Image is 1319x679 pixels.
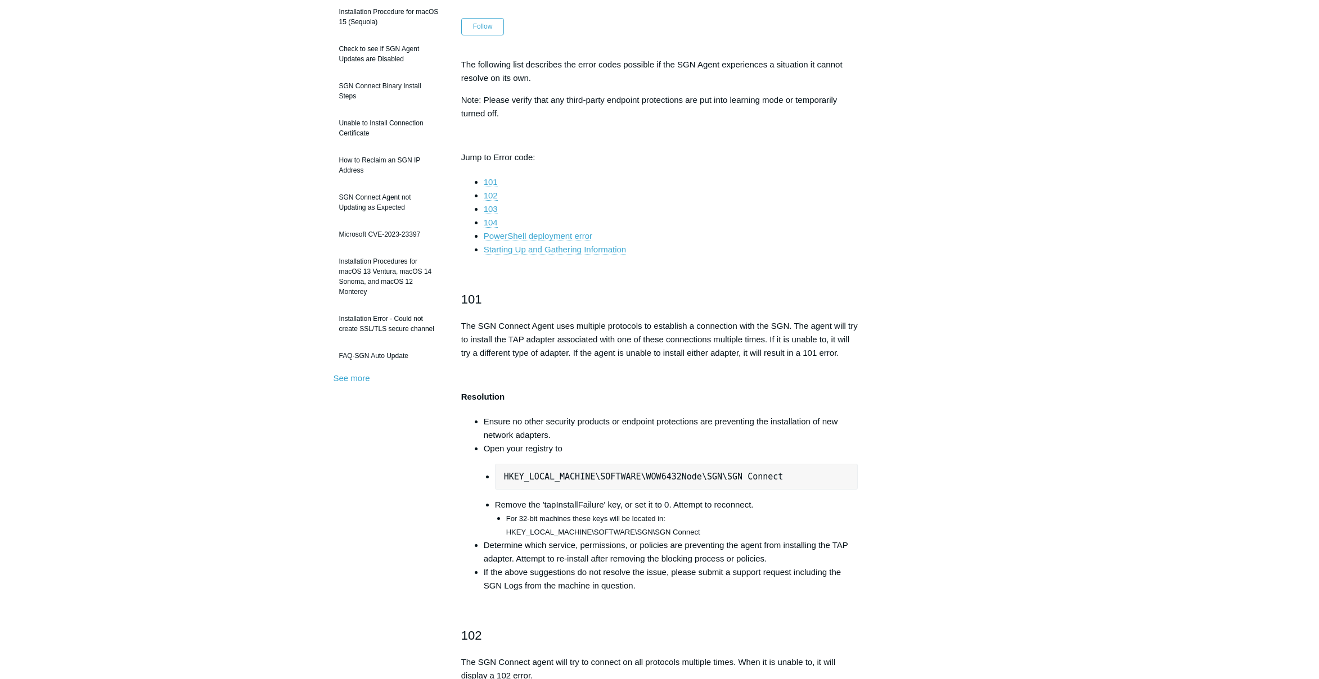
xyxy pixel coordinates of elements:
[334,187,444,218] a: SGN Connect Agent not Updating as Expected
[484,245,626,255] a: Starting Up and Gathering Information
[334,112,444,144] a: Unable to Install Connection Certificate
[495,498,858,538] li: Remove the 'tapInstallFailure' key, or set it to 0. Attempt to reconnect.
[484,538,858,565] li: Determine which service, permissions, or policies are preventing the agent from installing the TA...
[461,151,858,164] p: Jump to Error code:
[334,224,444,245] a: Microsoft CVE-2023-23397
[334,373,370,383] a: See more
[484,204,498,214] a: 103
[461,18,505,35] button: Follow Article
[334,150,444,181] a: How to Reclaim an SGN IP Address
[484,177,498,187] a: 101
[495,464,858,490] pre: HKEY_LOCAL_MACHINE\SOFTWARE\WOW6432Node\SGN\SGN Connect
[484,231,592,241] a: PowerShell deployment error
[506,514,700,536] span: For 32-bit machines these keys will be located in: HKEY_LOCAL_MACHINE\SOFTWARE\SGN\SGN Connect
[334,251,444,302] a: Installation Procedures for macOS 13 Ventura, macOS 14 Sonoma, and macOS 12 Monterey
[461,392,505,401] strong: Resolution
[484,565,858,592] li: If the above suggestions do not resolve the issue, please submit a support request including the ...
[484,218,498,228] a: 104
[461,289,858,309] h2: 101
[334,308,444,339] a: Installation Error - Could not create SSL/TLS secure channel
[334,75,444,107] a: SGN Connect Binary Install Steps
[461,319,858,360] p: The SGN Connect Agent uses multiple protocols to establish a connection with the SGN. The agent w...
[484,442,858,538] li: Open your registry to
[461,93,858,120] p: Note: Please verify that any third-party endpoint protections are put into learning mode or tempo...
[334,38,444,70] a: Check to see if SGN Agent Updates are Disabled
[484,191,498,201] a: 102
[461,626,858,645] h2: 102
[334,1,444,33] a: Installation Procedure for macOS 15 (Sequoia)
[461,58,858,85] p: The following list describes the error codes possible if the SGN Agent experiences a situation it...
[484,415,858,442] li: Ensure no other security products or endpoint protections are preventing the installation of new ...
[334,345,444,366] a: FAQ-SGN Auto Update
